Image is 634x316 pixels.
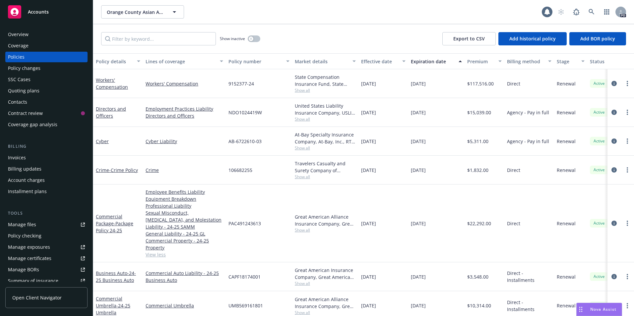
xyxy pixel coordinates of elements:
[507,80,520,87] span: Direct
[146,195,223,202] a: Equipment Breakdown
[623,108,631,116] a: more
[5,40,88,51] a: Coverage
[610,79,618,87] a: circleInformation
[623,137,631,145] a: more
[411,220,426,227] span: [DATE]
[580,35,615,42] span: Add BOR policy
[146,302,223,309] a: Commercial Umbrella
[576,303,622,316] button: Nova Assist
[5,74,88,85] a: SSC Cases
[504,53,554,69] button: Billing method
[5,63,88,74] a: Policy changes
[295,160,356,174] div: Travelers Casualty and Surety Company of America, Travelers Insurance
[569,32,626,45] button: Add BOR policy
[8,85,39,96] div: Quoting plans
[557,109,576,116] span: Renewal
[143,53,226,69] button: Lines of coverage
[507,109,549,116] span: Agency - Pay in full
[8,264,39,275] div: Manage BORs
[507,138,549,145] span: Agency - Pay in full
[8,97,27,107] div: Contacts
[411,80,426,87] span: [DATE]
[295,310,356,315] span: Show all
[96,295,130,316] a: Commercial Umbrella
[557,138,576,145] span: Renewal
[498,32,567,45] button: Add historical policy
[109,167,138,173] span: - Crime Policy
[507,167,520,174] span: Direct
[96,77,128,90] a: Workers' Compensation
[146,270,223,284] a: Commercial Auto Liability - 24-25 Business Auto
[96,106,126,119] a: Directors and Officers
[5,85,88,96] a: Quoting plans
[5,52,88,62] a: Policies
[12,294,62,301] span: Open Client Navigator
[5,97,88,107] a: Contacts
[570,5,583,19] a: Report a Bug
[5,186,88,197] a: Installment plans
[361,80,376,87] span: [DATE]
[295,281,356,286] span: Show all
[623,219,631,227] a: more
[228,109,262,116] span: NDO1024419W
[228,273,261,280] span: CAPF18174001
[593,138,606,144] span: Active
[593,274,606,280] span: Active
[146,188,223,195] a: Employee Benefits Liability
[467,273,488,280] span: $3,548.00
[590,306,616,312] span: Nova Assist
[361,109,376,116] span: [DATE]
[5,210,88,217] div: Tools
[610,302,618,310] a: circleInformation
[623,79,631,87] a: more
[557,80,576,87] span: Renewal
[8,74,31,85] div: SSC Cases
[5,219,88,230] a: Manage files
[610,219,618,227] a: circleInformation
[361,167,376,174] span: [DATE]
[554,5,568,19] a: Start snowing
[295,87,356,93] span: Show all
[5,164,88,174] a: Billing updates
[96,138,109,144] a: Cyber
[96,58,133,65] div: Policy details
[8,119,57,130] div: Coverage gap analysis
[361,302,376,309] span: [DATE]
[361,273,376,280] span: [DATE]
[467,58,494,65] div: Premium
[295,227,356,233] span: Show all
[593,109,606,115] span: Active
[411,109,426,116] span: [DATE]
[101,5,184,19] button: Orange County Asian And Pacific Islander Community Alliance, Inc.
[295,145,356,151] span: Show all
[5,108,88,119] a: Contract review
[467,302,491,309] span: $10,314.00
[228,167,252,174] span: 106682255
[411,273,426,280] span: [DATE]
[8,175,45,185] div: Account charges
[8,276,58,286] div: Summary of insurance
[557,58,577,65] div: Stage
[146,112,223,119] a: Directors and Officers
[5,119,88,130] a: Coverage gap analysis
[146,105,223,112] a: Employment Practices Liability
[96,167,138,173] a: Crime
[8,186,47,197] div: Installment plans
[5,242,88,252] a: Manage exposures
[295,213,356,227] div: Great American Alliance Insurance Company, Great American Insurance Group
[8,108,43,119] div: Contract review
[295,102,356,116] div: United States Liability Insurance Company, USLI, RT Specialty Insurance Services, LLC (RSG Specia...
[228,80,254,87] span: 9152377-24
[623,273,631,281] a: more
[467,138,488,145] span: $5,311.00
[577,303,585,316] div: Drag to move
[8,152,26,163] div: Invoices
[8,231,41,241] div: Policy checking
[96,270,136,283] a: Business Auto
[146,58,216,65] div: Lines of coverage
[600,5,613,19] a: Switch app
[442,32,496,45] button: Export to CSV
[8,219,36,230] div: Manage files
[610,108,618,116] a: circleInformation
